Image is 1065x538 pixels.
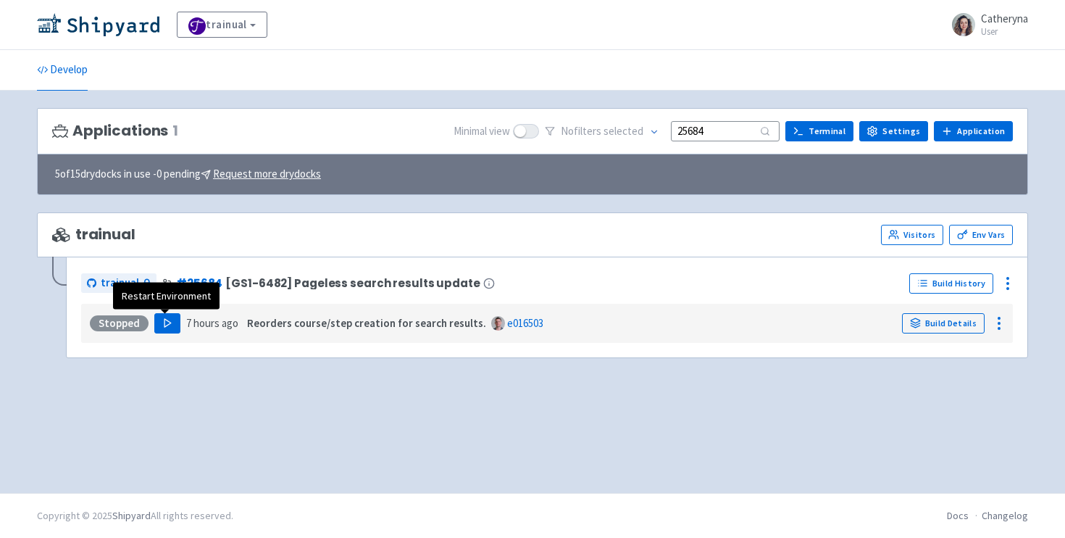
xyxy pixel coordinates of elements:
a: Shipyard [112,509,151,522]
button: Play [154,313,180,334]
u: Request more drydocks [213,167,321,181]
a: Env Vars [949,225,1013,245]
div: Copyright © 2025 All rights reserved. [37,508,233,523]
a: Docs [947,509,969,522]
a: Build History [909,273,993,294]
strong: Reorders course/step creation for search results. [247,316,486,330]
span: 5 of 15 drydocks in use - 0 pending [55,166,321,183]
a: e016503 [507,316,543,330]
a: Changelog [982,509,1028,522]
div: Stopped [90,315,149,331]
a: Settings [859,121,928,141]
a: Terminal [785,121,853,141]
span: trainual [52,226,135,243]
time: 7 hours ago [186,316,238,330]
a: Application [934,121,1013,141]
span: No filter s [561,123,643,140]
span: Catheryna [981,12,1028,25]
span: selected [603,124,643,138]
small: User [981,27,1028,36]
a: Develop [37,50,88,91]
img: Shipyard logo [37,13,159,36]
span: 1 [172,123,178,139]
a: #25684 [176,276,222,291]
a: Build Details [902,313,985,334]
span: [GS1-6482] Pageless search results update [225,277,480,289]
span: Minimal view [454,123,510,140]
a: Catheryna User [943,13,1028,36]
h3: Applications [52,123,178,139]
span: trainual [101,275,139,291]
a: trainual [81,273,156,293]
input: Search... [671,121,780,141]
a: trainual [177,12,267,38]
a: Visitors [881,225,943,245]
